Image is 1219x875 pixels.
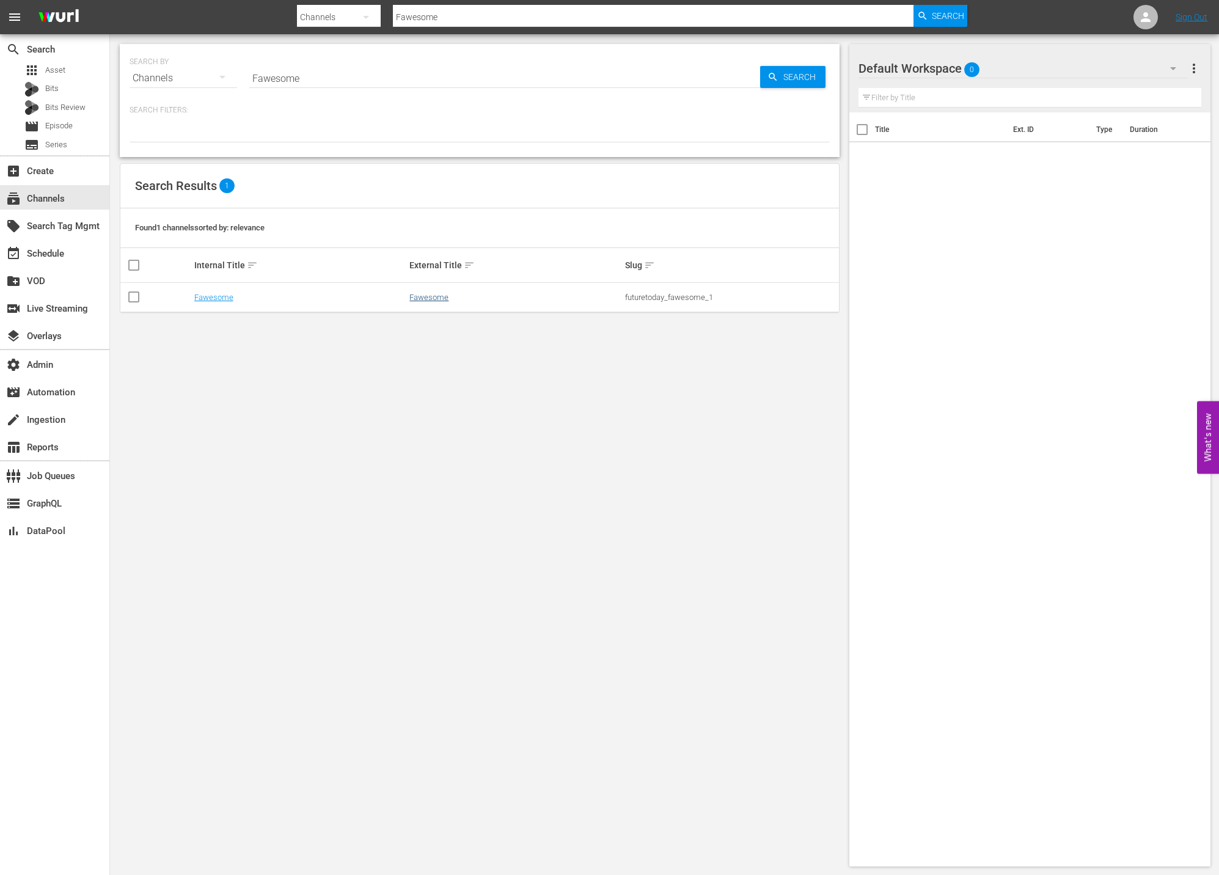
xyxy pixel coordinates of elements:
[194,258,406,273] div: Internal Title
[858,51,1188,86] div: Default Workspace
[778,66,825,88] span: Search
[913,5,967,27] button: Search
[6,469,21,483] span: Job Queues
[625,258,837,273] div: Slug
[875,112,1006,147] th: Title
[932,5,964,27] span: Search
[135,178,217,193] span: Search Results
[1187,61,1201,76] span: more_vert
[760,66,825,88] button: Search
[1006,112,1089,147] th: Ext. ID
[409,258,621,273] div: External Title
[7,10,22,24] span: menu
[1197,401,1219,474] button: Open Feedback Widget
[1187,54,1201,83] button: more_vert
[6,42,21,57] span: Search
[194,293,233,302] a: Fawesome
[1122,112,1196,147] th: Duration
[45,82,59,95] span: Bits
[45,120,73,132] span: Episode
[464,260,475,271] span: sort
[45,139,67,151] span: Series
[1176,12,1207,22] a: Sign Out
[625,293,837,302] div: futuretoday_fawesome_1
[29,3,88,32] img: ans4CAIJ8jUAAAAAAAAAAAAAAAAAAAAAAAAgQb4GAAAAAAAAAAAAAAAAAAAAAAAAJMjXAAAAAAAAAAAAAAAAAAAAAAAAgAT5G...
[219,178,235,193] span: 1
[6,440,21,455] span: Reports
[6,219,21,233] span: Search Tag Mgmt
[45,64,65,76] span: Asset
[24,119,39,134] span: Episode
[964,57,979,82] span: 0
[6,274,21,288] span: VOD
[6,385,21,400] span: Automation
[6,301,21,316] span: Live Streaming
[135,223,265,232] span: Found 1 channels sorted by: relevance
[409,293,448,302] a: Fawesome
[130,61,237,95] div: Channels
[24,100,39,115] div: Bits Review
[24,137,39,152] span: Series
[6,412,21,427] span: Ingestion
[6,164,21,178] span: Create
[24,63,39,78] span: Asset
[6,496,21,511] span: GraphQL
[6,524,21,538] span: DataPool
[247,260,258,271] span: sort
[24,82,39,97] div: Bits
[644,260,655,271] span: sort
[130,105,830,115] p: Search Filters:
[6,329,21,343] span: Overlays
[6,357,21,372] span: Admin
[45,101,86,114] span: Bits Review
[6,191,21,206] span: Channels
[1089,112,1122,147] th: Type
[6,246,21,261] span: Schedule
